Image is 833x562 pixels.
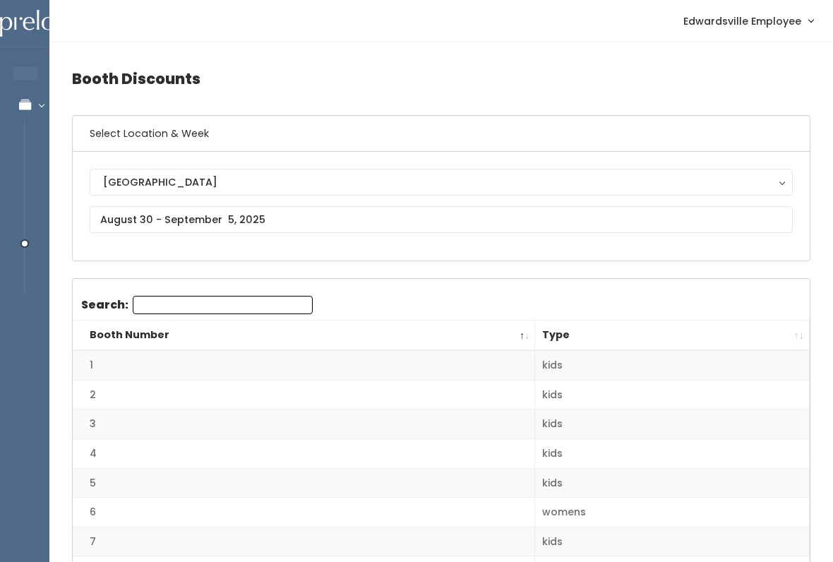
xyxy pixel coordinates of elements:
[683,13,801,29] span: Edwardsville Employee
[73,116,810,152] h6: Select Location & Week
[73,527,535,556] td: 7
[90,169,793,196] button: [GEOGRAPHIC_DATA]
[72,59,810,98] h4: Booth Discounts
[535,439,810,469] td: kids
[73,439,535,469] td: 4
[535,468,810,498] td: kids
[73,498,535,527] td: 6
[535,498,810,527] td: womens
[535,350,810,380] td: kids
[535,409,810,439] td: kids
[73,468,535,498] td: 5
[81,296,313,314] label: Search:
[133,296,313,314] input: Search:
[103,174,779,190] div: [GEOGRAPHIC_DATA]
[669,6,827,36] a: Edwardsville Employee
[90,206,793,233] input: August 30 - September 5, 2025
[535,321,810,351] th: Type: activate to sort column ascending
[73,409,535,439] td: 3
[73,380,535,409] td: 2
[535,527,810,556] td: kids
[535,380,810,409] td: kids
[73,321,535,351] th: Booth Number: activate to sort column descending
[73,350,535,380] td: 1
